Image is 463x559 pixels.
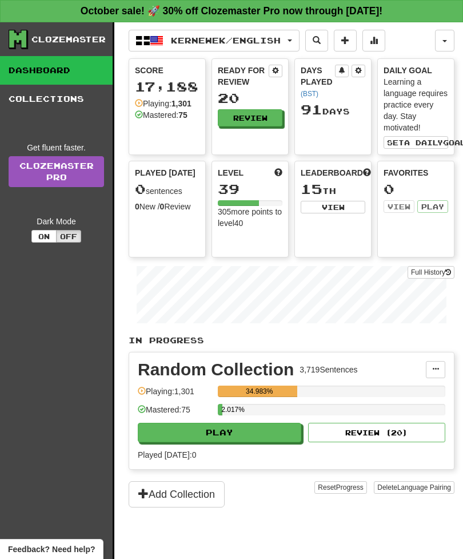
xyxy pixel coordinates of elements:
[129,481,225,508] button: Add Collection
[160,202,165,211] strong: 0
[138,386,212,405] div: Playing: 1,301
[135,98,191,109] div: Playing:
[135,65,199,76] div: Score
[31,230,57,243] button: On
[384,182,448,196] div: 0
[301,181,322,197] span: 15
[138,361,294,378] div: Random Collection
[178,110,187,120] strong: 75
[362,30,385,51] button: More stats
[218,182,282,196] div: 39
[31,34,106,45] div: Clozemaster
[404,138,443,146] span: a daily
[374,481,454,494] button: DeleteLanguage Pairing
[300,364,357,375] div: 3,719 Sentences
[314,481,366,494] button: ResetProgress
[397,483,451,491] span: Language Pairing
[218,65,269,88] div: Ready for Review
[129,335,454,346] p: In Progress
[417,200,448,213] button: Play
[301,90,318,98] a: (BST)
[384,136,448,149] button: Seta dailygoal
[301,65,335,99] div: Days Played
[129,30,300,51] button: Kernewek/English
[135,181,146,197] span: 0
[301,182,365,197] div: th
[138,423,301,442] button: Play
[221,386,297,397] div: 34.983%
[301,201,365,213] button: View
[301,167,363,179] span: Leaderboard
[308,423,445,442] button: Review (20)
[384,76,448,133] div: Learning a language requires practice every day. Stay motivated!
[274,167,282,179] span: Score more points to level up
[9,216,104,227] div: Dark Mode
[301,102,365,117] div: Day s
[336,483,364,491] span: Progress
[305,30,328,51] button: Search sentences
[135,109,187,121] div: Mastered:
[56,230,81,243] button: Off
[135,182,199,197] div: sentences
[138,450,196,459] span: Played [DATE]: 0
[384,167,448,179] div: Favorites
[218,206,282,229] div: 305 more points to level 40
[218,167,244,179] span: Level
[218,91,282,105] div: 20
[135,201,199,212] div: New / Review
[135,167,195,179] span: Played [DATE]
[408,266,454,279] button: Full History
[301,101,322,117] span: 91
[384,200,414,213] button: View
[171,35,281,45] span: Kernewek / English
[135,80,199,94] div: 17,188
[218,109,282,126] button: Review
[9,142,104,153] div: Get fluent faster.
[171,99,191,108] strong: 1,301
[384,65,448,76] div: Daily Goal
[363,167,371,179] span: This week in points, UTC
[81,5,382,17] strong: October sale! 🚀 30% off Clozemaster Pro now through [DATE]!
[334,30,357,51] button: Add sentence to collection
[9,156,104,187] a: ClozemasterPro
[8,544,95,555] span: Open feedback widget
[135,202,139,211] strong: 0
[138,404,212,423] div: Mastered: 75
[221,404,222,415] div: 2.017%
